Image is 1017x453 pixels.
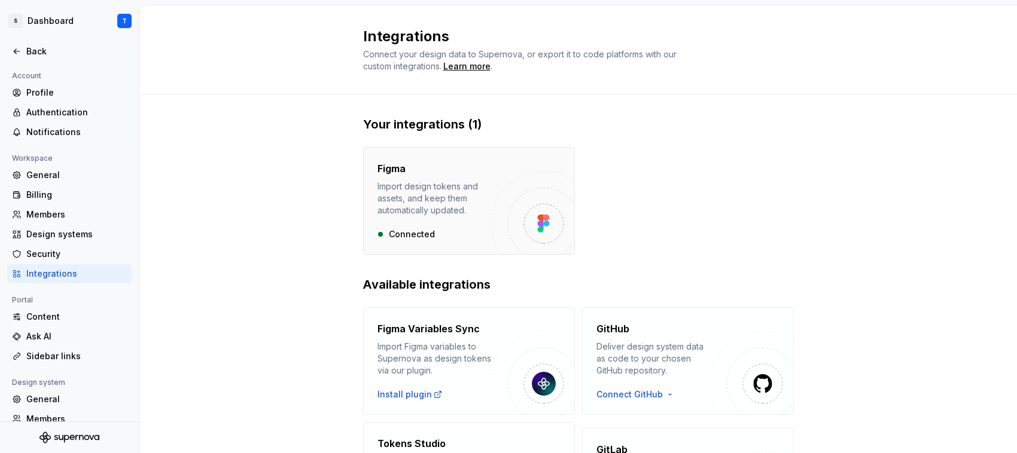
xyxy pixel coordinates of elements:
h4: Tokens Studio [377,436,446,451]
div: Design systems [26,228,127,240]
div: Account [7,69,46,83]
a: Ask AI [7,327,132,346]
div: Integrations [26,268,127,280]
div: Security [26,248,127,260]
a: Back [7,42,132,61]
div: Ask AI [26,330,127,342]
h4: Figma Variables Sync [377,322,480,336]
div: General [26,393,127,405]
div: Import design tokens and assets, and keep them automatically updated. [377,180,491,216]
a: Sidebar links [7,347,132,366]
a: Security [7,244,132,264]
div: Content [26,311,127,323]
div: Members [26,209,127,221]
span: . [441,62,492,71]
span: Connect your design data to Supernova, or export it to code platforms with our custom integrations. [363,49,679,71]
div: Billing [26,189,127,201]
h4: GitHub [596,322,629,336]
div: Portal [7,293,38,307]
a: Content [7,307,132,326]
a: General [7,390,132,409]
a: Members [7,409,132,428]
div: Notifications [26,126,127,138]
a: Profile [7,83,132,102]
div: Back [26,45,127,57]
a: Install plugin [377,388,443,400]
a: Design systems [7,225,132,244]
button: Figma Variables SyncImport Figma variables to Supernova as design tokens via our plugin.Install p... [363,307,575,415]
div: Dashboard [28,15,74,27]
a: Billing [7,185,132,204]
h4: Figma [377,161,406,176]
h2: Your integrations (1) [363,116,794,133]
button: GitHubDeliver design system data as code to your chosen GitHub repository.Connect GitHub [582,307,794,415]
a: Notifications [7,123,132,142]
div: Design system [7,375,70,390]
a: General [7,166,132,185]
h2: Integrations [363,27,780,46]
div: S [8,14,23,28]
div: Members [26,413,127,425]
span: Connect GitHub [596,388,663,400]
div: Workspace [7,151,57,166]
div: Deliver design system data as code to your chosen GitHub repository. [596,341,710,377]
div: Authentication [26,106,127,118]
a: Members [7,205,132,224]
div: Import Figma variables to Supernova as design tokens via our plugin. [377,341,491,377]
div: Sidebar links [26,350,127,362]
h2: Available integrations [363,276,794,293]
button: FigmaImport design tokens and assets, and keep them automatically updated.Connected [363,147,575,255]
a: Authentication [7,103,132,122]
div: T [122,16,127,26]
div: General [26,169,127,181]
svg: Supernova Logo [39,431,99,443]
a: Integrations [7,264,132,283]
a: Learn more [443,60,491,72]
button: Connect GitHub [596,388,680,400]
button: SDashboardT [2,8,136,34]
div: Profile [26,87,127,99]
